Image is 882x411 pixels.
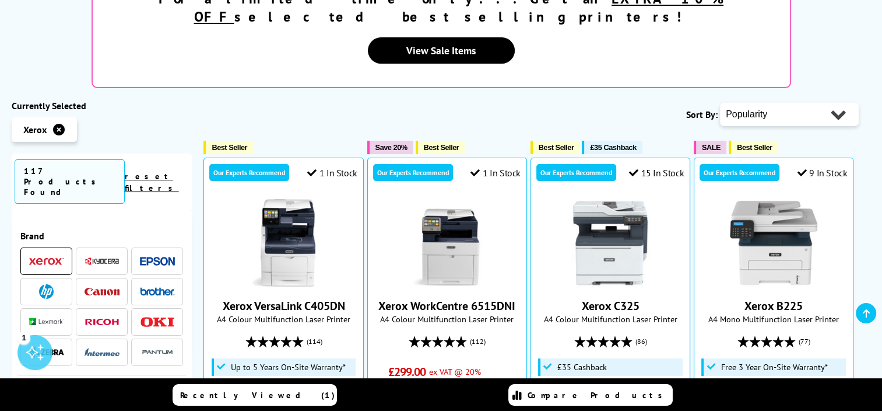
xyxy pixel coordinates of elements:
img: Canon [85,288,120,295]
span: Up to 5 Years On-Site Warranty* [231,363,346,372]
span: (77) [799,330,810,353]
span: A4 Colour Multifunction Laser Printer [374,314,521,325]
img: Xerox VersaLink C405DN [240,199,328,287]
a: reset filters [125,171,179,193]
img: Epson [140,257,175,266]
span: £299.00 [388,364,426,379]
span: A4 Mono Multifunction Laser Printer [700,314,847,325]
img: Lexmark [29,318,64,325]
div: Our Experts Recommend [209,164,289,181]
span: SALE [702,143,721,152]
a: Xerox WorkCentre 6515DNI [403,277,491,289]
img: Brother [140,287,175,295]
span: Brand [20,230,183,242]
button: Best Seller [416,141,465,154]
a: Xerox B225 [730,277,817,289]
div: 9 In Stock [797,167,848,179]
span: Free 3 Year On-Site Warranty* [721,363,827,372]
img: Xerox C325 [567,199,654,287]
a: Ricoh [85,315,120,329]
a: Recently Viewed (1) [173,384,337,406]
a: Xerox B225 [744,298,803,314]
a: HP [29,284,64,299]
img: Intermec [85,348,120,356]
span: Compare Products [528,390,669,400]
a: OKI [140,315,175,329]
span: A4 Colour Multifunction Laser Printer [537,314,684,325]
span: £35 Cashback [590,143,636,152]
span: Recently Viewed (1) [180,390,335,400]
span: Best Seller [424,143,459,152]
button: Best Seller [729,141,778,154]
a: Xerox VersaLink C405DN [240,277,328,289]
a: Xerox VersaLink C405DN [223,298,345,314]
button: SALE [694,141,726,154]
span: ex VAT @ 20% [428,366,480,377]
a: View Sale Items [368,37,515,64]
button: Save 20% [367,141,413,154]
img: OKI [140,317,175,327]
img: Kyocera [85,257,120,266]
div: Our Experts Recommend [373,164,453,181]
div: 1 [17,331,30,344]
img: Ricoh [85,319,120,325]
a: Epson [140,254,175,269]
span: (86) [635,330,646,353]
img: Xerox [29,257,64,266]
span: Save 20% [375,143,407,152]
span: Best Seller [212,143,247,152]
button: Best Seller [203,141,253,154]
a: Kyocera [85,254,120,269]
img: Pantum [140,345,175,359]
span: Xerox [23,124,47,135]
button: Best Seller [530,141,580,154]
a: Brother [140,284,175,299]
div: Currently Selected [12,100,192,112]
div: Our Experts Recommend [700,164,779,181]
img: Xerox WorkCentre 6515DNI [403,199,491,287]
span: A4 Colour Multifunction Laser Printer [210,314,357,325]
a: Lexmark [29,315,64,329]
div: 1 In Stock [307,167,357,179]
span: (114) [307,330,322,353]
div: Our Experts Recommend [536,164,616,181]
a: Intermec [85,345,120,360]
button: £35 Cashback [582,141,642,154]
span: (112) [470,330,486,353]
span: Best Seller [737,143,772,152]
span: Sort By: [686,109,718,120]
a: Xerox C325 [581,298,639,314]
span: £35 Cashback [557,363,607,372]
a: Xerox [29,254,64,269]
div: 1 In Stock [470,167,521,179]
span: 117 Products Found [15,159,125,204]
a: Xerox WorkCentre 6515DNI [378,298,515,314]
img: Xerox B225 [730,199,817,287]
a: Canon [85,284,120,299]
span: Best Seller [539,143,574,152]
a: Xerox C325 [567,277,654,289]
div: 15 In Stock [629,167,684,179]
a: Compare Products [508,384,673,406]
img: HP [39,284,54,299]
